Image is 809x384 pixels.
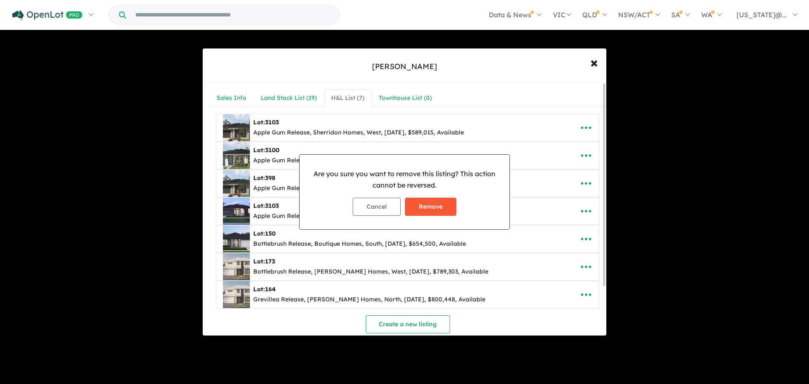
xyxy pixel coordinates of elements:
p: Are you sure you want to remove this listing? This action cannot be reversed. [306,168,503,191]
button: Cancel [353,198,401,216]
input: Try estate name, suburb, builder or developer [128,6,338,24]
button: Remove [405,198,456,216]
span: [US_STATE]@... [737,11,787,19]
img: Openlot PRO Logo White [12,10,83,21]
